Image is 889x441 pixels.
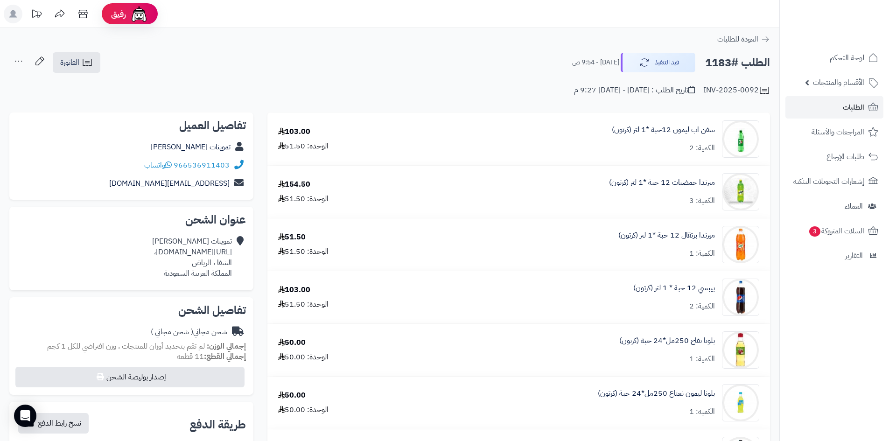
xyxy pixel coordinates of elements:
[130,5,148,23] img: ai-face.png
[47,341,205,352] span: لم تقم بتحديد أوزان للمنتجات ، وزن افتراضي للكل 1 كجم
[278,126,310,137] div: 103.00
[621,53,695,72] button: قيد التنفيذ
[785,47,883,69] a: لوحة التحكم
[808,224,864,238] span: السلات المتروكة
[633,283,715,294] a: بيبسي 12 حبة * 1 لتر (كرتون)
[689,248,715,259] div: الكمية: 1
[830,51,864,64] span: لوحة التحكم
[598,388,715,399] a: بلونا ليمون نعناع 250مل*24 حبة (كرتون)
[174,160,230,171] a: 966536911403
[689,143,715,154] div: الكمية: 2
[826,150,864,163] span: طلبات الإرجاع
[278,179,310,190] div: 154.50
[25,5,48,26] a: تحديثات المنصة
[809,226,820,237] span: 3
[278,232,306,243] div: 51.50
[574,85,695,96] div: تاريخ الطلب : [DATE] - [DATE] 9:27 م
[717,34,758,45] span: العودة للطلبات
[722,226,759,263] img: 1747574948-012000802850_1-90x90.jpg
[785,146,883,168] a: طلبات الإرجاع
[15,367,245,387] button: إصدار بوليصة الشحن
[722,384,759,421] img: 1747649033-61ecafa8-cca0-4d15-aa61-2b563888-90x90.jpg
[845,200,863,213] span: العملاء
[785,195,883,217] a: العملاء
[722,173,759,210] img: 1747566256-XP8G23evkchGmxKUr8YaGb2gsq2hZno4-90x90.jpg
[278,285,310,295] div: 103.00
[722,279,759,316] img: 1747594532-18409223-8150-4f06-d44a-9c8685d0-90x90.jpg
[152,236,232,279] div: تموينات [PERSON_NAME] [URL][DOMAIN_NAME]، الشفا ، الرياض المملكة العربية السعودية
[689,406,715,417] div: الكمية: 1
[703,85,770,96] div: INV-2025-0092
[109,178,230,189] a: [EMAIL_ADDRESS][DOMAIN_NAME]
[785,245,883,267] a: التقارير
[785,121,883,143] a: المراجعات والأسئلة
[278,337,306,348] div: 50.00
[151,327,227,337] div: شحن مجاني
[189,419,246,430] h2: طريقة الدفع
[53,52,100,73] a: الفاتورة
[619,336,715,346] a: بلونا تفاح 250مل*24 حبة (كرتون)
[278,141,329,152] div: الوحدة: 51.50
[785,170,883,193] a: إشعارات التحويلات البنكية
[111,8,126,20] span: رفيق
[38,418,81,429] span: نسخ رابط الدفع
[722,120,759,158] img: 1747540828-789ab214-413e-4ccd-b32f-1699f0bc-90x90.jpg
[17,305,246,316] h2: تفاصيل الشحن
[17,120,246,131] h2: تفاصيل العميل
[793,175,864,188] span: إشعارات التحويلات البنكية
[278,194,329,204] div: الوحدة: 51.50
[717,34,770,45] a: العودة للطلبات
[813,76,864,89] span: الأقسام والمنتجات
[278,246,329,257] div: الوحدة: 51.50
[722,331,759,369] img: 1747648898-616LxyL2ZdL._AC_SL1500-90x90.jpg
[689,196,715,206] div: الكمية: 3
[278,352,329,363] div: الوحدة: 50.00
[812,126,864,139] span: المراجعات والأسئلة
[14,405,36,427] div: Open Intercom Messenger
[785,220,883,242] a: السلات المتروكة3
[207,341,246,352] strong: إجمالي الوزن:
[278,405,329,415] div: الوحدة: 50.00
[618,230,715,241] a: ميرندا برتقال 12 حبة *1 لتر (كرتون)
[144,160,172,171] a: واتساب
[826,26,880,46] img: logo-2.png
[17,214,246,225] h2: عنوان الشحن
[609,177,715,188] a: ميرندا حمضيات 12 حبة *1 لتر (كرتون)
[785,96,883,119] a: الطلبات
[689,354,715,364] div: الكمية: 1
[60,57,79,68] span: الفاتورة
[689,301,715,312] div: الكمية: 2
[843,101,864,114] span: الطلبات
[204,351,246,362] strong: إجمالي القطع:
[572,58,619,67] small: [DATE] - 9:54 ص
[845,249,863,262] span: التقارير
[612,125,715,135] a: سفن اب ليمون 12حبة *1 لتر (كرتون)
[151,141,231,153] a: تموينات [PERSON_NAME]
[18,413,89,434] button: نسخ رابط الدفع
[705,53,770,72] h2: الطلب #1183
[278,390,306,401] div: 50.00
[177,351,246,362] small: 11 قطعة
[278,299,329,310] div: الوحدة: 51.50
[151,326,193,337] span: ( شحن مجاني )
